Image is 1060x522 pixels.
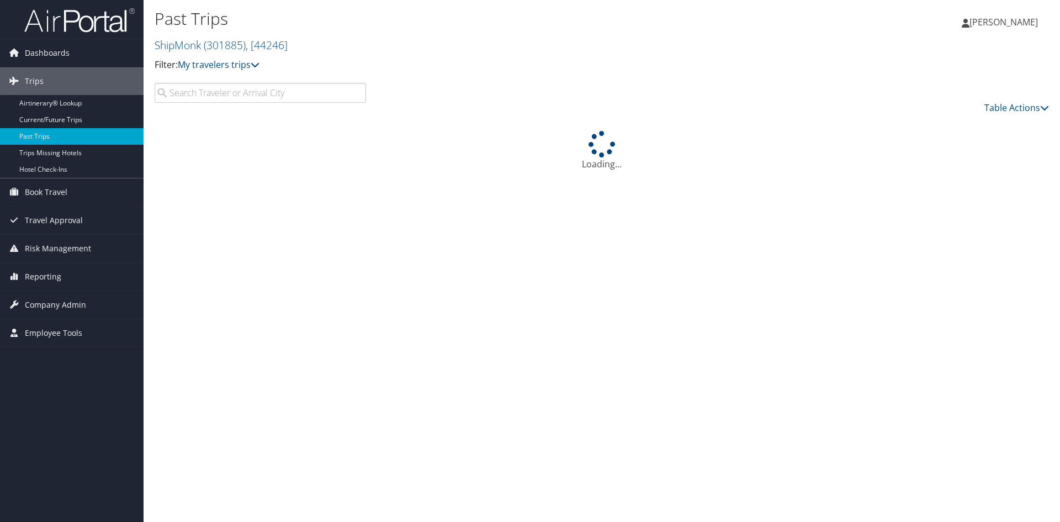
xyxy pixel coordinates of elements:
[178,59,259,71] a: My travelers trips
[25,319,82,347] span: Employee Tools
[24,7,135,33] img: airportal-logo.png
[984,102,1049,114] a: Table Actions
[155,58,751,72] p: Filter:
[204,38,246,52] span: ( 301885 )
[25,39,70,67] span: Dashboards
[25,207,83,234] span: Travel Approval
[155,131,1049,171] div: Loading...
[155,83,366,103] input: Search Traveler or Arrival City
[25,263,61,291] span: Reporting
[25,178,67,206] span: Book Travel
[246,38,288,52] span: , [ 44246 ]
[25,291,86,319] span: Company Admin
[962,6,1049,39] a: [PERSON_NAME]
[155,38,288,52] a: ShipMonk
[25,235,91,262] span: Risk Management
[969,16,1038,28] span: [PERSON_NAME]
[155,7,751,30] h1: Past Trips
[25,67,44,95] span: Trips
